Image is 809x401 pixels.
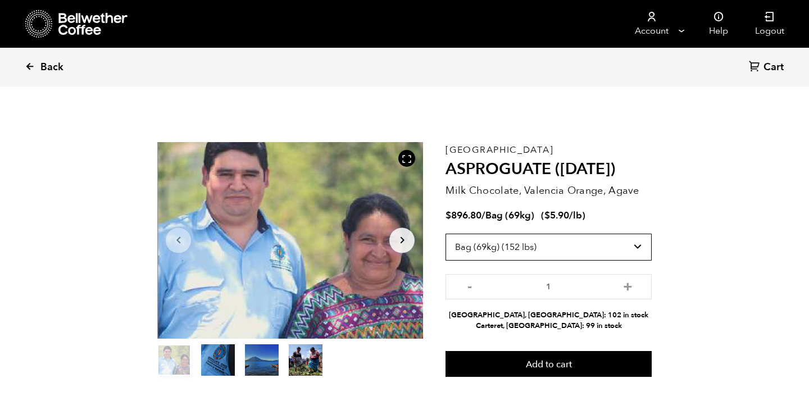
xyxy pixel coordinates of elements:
li: Carteret, [GEOGRAPHIC_DATA]: 99 in stock [446,321,652,331]
bdi: 896.80 [446,209,481,222]
li: [GEOGRAPHIC_DATA], [GEOGRAPHIC_DATA]: 102 in stock [446,310,652,321]
span: Bag (69kg) [485,209,534,222]
h2: ASPROGUATE ([DATE]) [446,160,652,179]
span: $ [544,209,550,222]
a: Cart [749,60,787,75]
button: - [462,280,476,291]
span: /lb [569,209,582,222]
span: Back [40,61,63,74]
span: / [481,209,485,222]
span: Cart [763,61,784,74]
bdi: 5.90 [544,209,569,222]
span: ( ) [541,209,585,222]
span: $ [446,209,451,222]
p: Milk Chocolate, Valencia Orange, Agave [446,183,652,198]
button: + [621,280,635,291]
button: Add to cart [446,351,652,377]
